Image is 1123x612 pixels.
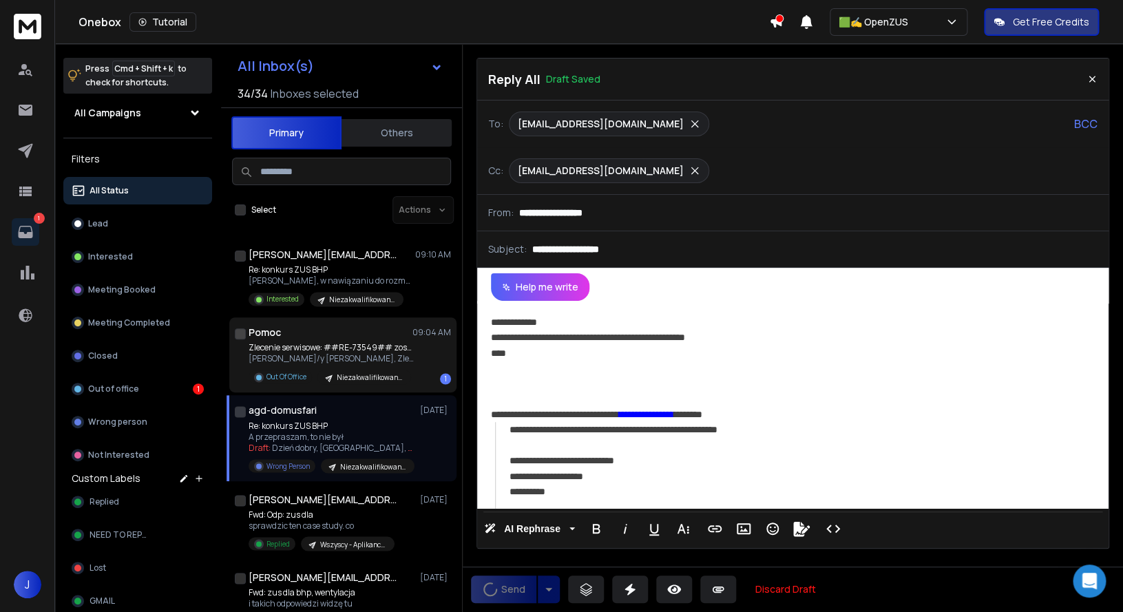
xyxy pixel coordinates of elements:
button: Primary [231,116,342,149]
p: Interested [88,251,133,262]
button: Meeting Booked [63,276,212,304]
p: Wrong Person [266,461,310,471]
p: Replied [266,538,290,549]
button: Lead [63,210,212,238]
div: 1 [193,383,204,394]
span: Draft: [249,441,271,453]
h3: Inboxes selected [271,85,359,102]
button: Get Free Credits [984,8,1099,36]
p: [DATE] [420,571,451,582]
span: NEED TO REPLY [90,529,149,540]
p: Niezakwalifikowani 2025 [337,372,403,383]
p: Fwd: Odp: zus dla [249,509,395,520]
p: All Status [90,185,129,196]
span: Replied [90,496,119,507]
h1: All Inbox(s) [238,59,314,73]
button: Signature [788,515,815,542]
label: Select [251,204,276,215]
p: Closed [88,350,118,361]
button: Emoticons [759,515,786,542]
p: Fwd: zus dla bhp, wentylacja [249,587,414,598]
h1: [PERSON_NAME][EMAIL_ADDRESS][DOMAIN_NAME] +1 [249,570,400,584]
p: Out Of Office [266,372,306,382]
button: Insert Link (⌘K) [702,515,728,542]
p: 1 [34,213,45,224]
p: Out of office [88,383,139,394]
p: [PERSON_NAME], w nawiązaniu do rozmowy [249,275,414,286]
div: Onebox [78,12,769,32]
div: 1 [440,373,451,384]
button: Closed [63,342,212,370]
p: Reply All [488,70,540,89]
p: Zlecenie serwisowe: ##RE-73549## zostało zamknięte [249,342,414,353]
button: Underline (⌘U) [641,515,667,542]
button: J [14,571,41,598]
p: [PERSON_NAME]/y [PERSON_NAME], Zlecenie o [249,353,414,364]
p: 09:04 AM [412,327,451,338]
a: 1 [12,218,39,246]
button: Lost [63,554,212,582]
p: Draft Saved [546,72,600,86]
button: All Campaigns [63,99,212,127]
span: Dzień dobry, [GEOGRAPHIC_DATA], jeż ... [272,441,424,453]
p: 09:10 AM [415,249,451,260]
p: From: [488,206,514,220]
button: Italic (⌘I) [612,515,638,542]
p: 🟩✍️ OpenZUS [839,15,914,29]
h1: [PERSON_NAME][EMAIL_ADDRESS][DOMAIN_NAME] [249,492,400,506]
p: Cc: [488,164,503,178]
p: Niezakwalifikowani 2025 [329,295,395,305]
p: Not Interested [88,450,149,461]
button: Discard Draft [744,576,827,603]
span: 34 / 34 [238,85,268,102]
button: Others [342,118,452,148]
p: A przepraszam, to nie był [249,431,414,442]
p: [DATE] [420,405,451,416]
p: [EMAIL_ADDRESS][DOMAIN_NAME] [518,164,684,178]
p: Re: konkurs ZUS BHP [249,264,414,275]
p: Subject: [488,242,527,256]
button: Out of office1 [63,375,212,403]
p: i takich odpowiedzi widzę tu [249,598,414,609]
p: BCC [1074,116,1098,132]
button: Bold (⌘B) [583,515,609,542]
button: Not Interested [63,441,212,469]
p: Meeting Booked [88,284,156,295]
button: Wrong person [63,408,212,436]
h1: All Campaigns [74,106,141,120]
span: AI Rephrase [501,523,563,535]
p: Interested [266,294,299,304]
h1: [PERSON_NAME][EMAIL_ADDRESS][DOMAIN_NAME] [249,248,400,262]
span: Lost [90,562,106,573]
button: All Inbox(s) [227,52,454,80]
button: Tutorial [129,12,196,32]
p: Re: konkurs ZUS BHP [249,420,414,431]
button: Code View [820,515,846,542]
p: Wrong person [88,416,147,428]
p: sprawdzic ten case study. co [249,520,395,531]
h3: Filters [63,149,212,169]
button: Interested [63,243,212,271]
button: More Text [670,515,696,542]
button: NEED TO REPLY [63,521,212,549]
h3: Custom Labels [72,472,140,485]
h1: Pomoc [249,326,281,339]
p: Meeting Completed [88,317,170,328]
div: Open Intercom Messenger [1073,564,1106,598]
p: Get Free Credits [1013,15,1089,29]
p: To: [488,117,503,131]
p: Niezakwalifikowani 2025 [340,461,406,472]
button: All Status [63,177,212,204]
p: Press to check for shortcuts. [85,62,187,89]
button: AI Rephrase [481,515,578,542]
button: Meeting Completed [63,309,212,337]
h1: agd-domusfari [249,403,317,417]
p: Wszyscy - Aplikanci 2023, bez aplikacji w 24/25 [320,539,386,549]
p: Lead [88,218,108,229]
button: Help me write [491,273,589,301]
button: Insert Image (⌘P) [731,515,757,542]
button: Replied [63,488,212,516]
p: [DATE] [420,494,451,505]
